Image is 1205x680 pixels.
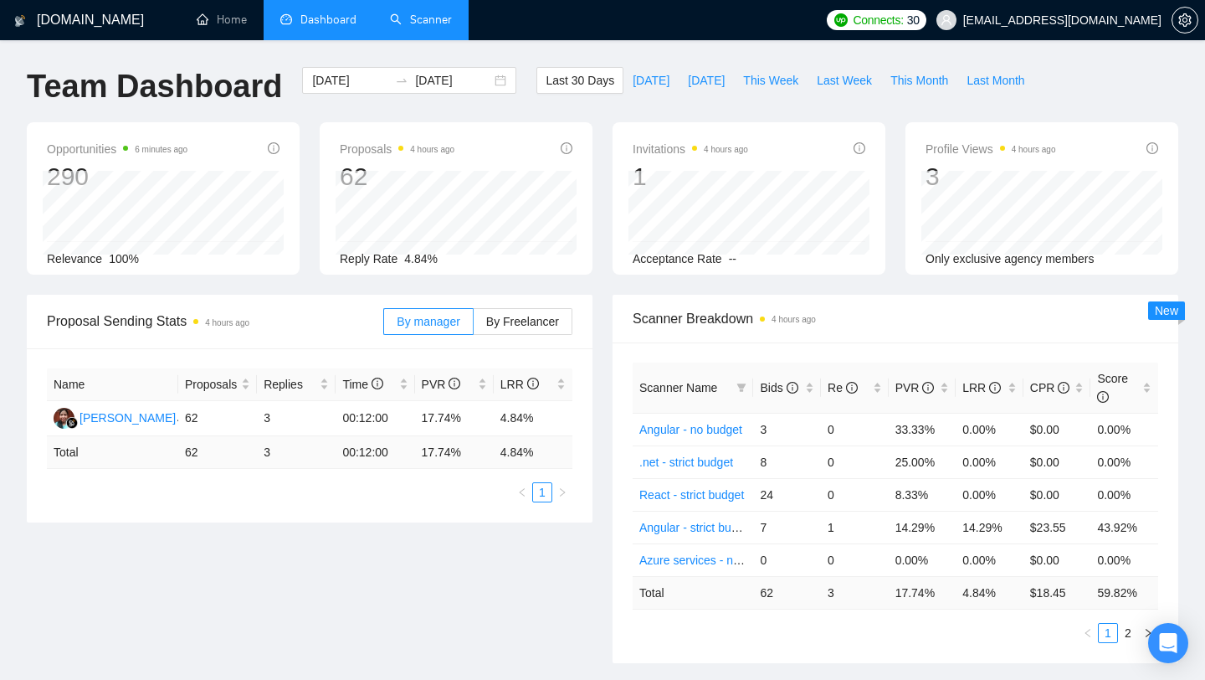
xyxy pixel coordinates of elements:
span: Proposal Sending Stats [47,311,383,332]
td: 1 [821,511,889,543]
td: 0.00% [1090,478,1158,511]
a: React - strict budget [639,488,744,502]
td: Total [47,436,178,469]
span: CPR [1030,381,1069,394]
div: 3 [926,161,1056,193]
td: 3 [753,413,821,446]
span: Bids [760,381,797,394]
span: Profile Views [926,139,1056,159]
span: 4.84% [404,252,438,265]
span: Proposals [185,375,238,394]
td: $23.55 [1023,511,1091,543]
li: 2 [1118,623,1138,643]
span: Acceptance Rate [633,252,722,265]
span: info-circle [268,142,279,154]
td: 0 [821,543,889,576]
span: Score [1097,372,1128,404]
span: Reply Rate [340,252,397,265]
button: left [1078,623,1098,643]
span: Relevance [47,252,102,265]
div: Open Intercom Messenger [1148,623,1188,663]
span: info-circle [527,378,539,389]
span: By manager [397,315,459,328]
button: right [552,482,572,502]
td: 00:12:00 [336,436,414,469]
div: 1 [633,161,748,193]
td: 3 [257,436,336,469]
a: searchScanner [390,13,452,27]
a: 1 [533,483,551,502]
span: LRR [500,378,539,391]
button: [DATE] [679,67,734,94]
td: 17.74 % [889,576,956,609]
td: 14.29% [956,511,1023,543]
td: 0 [821,478,889,511]
span: left [517,487,527,497]
time: 6 minutes ago [135,145,187,154]
td: $ 18.45 [1023,576,1091,609]
span: Dashboard [300,13,356,27]
td: 0.00% [1090,446,1158,478]
span: Proposals [340,139,454,159]
button: right [1138,623,1158,643]
span: info-circle [1097,391,1109,403]
a: .net - strict budget [639,456,733,469]
span: right [557,487,567,497]
td: 3 [257,401,336,436]
td: 0.00% [889,543,956,576]
td: 0 [821,446,889,478]
button: This Week [734,67,808,94]
span: Replies [264,375,316,394]
td: 62 [753,576,821,609]
span: info-circle [372,378,383,389]
button: Last Month [957,67,1033,94]
th: Proposals [178,368,257,401]
td: $0.00 [1023,478,1091,511]
button: [DATE] [623,67,679,94]
li: Next Page [552,482,572,502]
span: 100% [109,252,139,265]
span: filter [733,375,750,400]
button: setting [1172,7,1198,33]
img: gigradar-bm.png [66,417,78,429]
a: Angular - strict budget [639,521,754,534]
li: Previous Page [512,482,532,502]
span: info-circle [1058,382,1069,394]
li: Previous Page [1078,623,1098,643]
td: 14.29% [889,511,956,543]
td: 62 [178,436,257,469]
time: 4 hours ago [704,145,748,154]
span: info-circle [449,378,460,389]
time: 4 hours ago [410,145,454,154]
img: logo [14,8,26,34]
span: to [395,74,408,87]
a: Angular - no budget [639,423,742,436]
span: 30 [907,11,920,29]
td: 17.74 % [415,436,494,469]
span: user [941,14,952,26]
span: This Week [743,71,798,90]
time: 4 hours ago [772,315,816,324]
span: [DATE] [633,71,669,90]
span: Opportunities [47,139,187,159]
td: 8 [753,446,821,478]
span: Scanner Breakdown [633,308,1158,329]
a: YP[PERSON_NAME] [54,410,176,424]
span: info-circle [561,142,572,154]
td: 0.00% [956,478,1023,511]
span: Connects: [853,11,903,29]
button: left [512,482,532,502]
th: Name [47,368,178,401]
td: 17.74% [415,401,494,436]
td: 0.00% [1090,413,1158,446]
span: Last Month [967,71,1024,90]
span: Scanner Name [639,381,717,394]
li: Next Page [1138,623,1158,643]
span: swap-right [395,74,408,87]
span: LRR [962,381,1001,394]
a: setting [1172,13,1198,27]
span: Last Week [817,71,872,90]
td: 59.82 % [1090,576,1158,609]
input: End date [415,71,491,90]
